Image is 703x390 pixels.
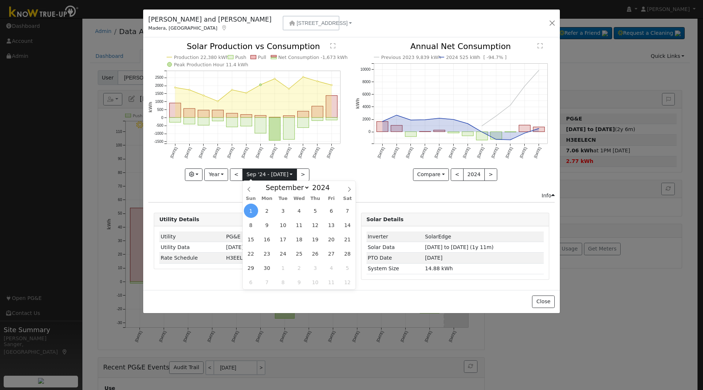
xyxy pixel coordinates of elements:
[367,231,424,242] td: Inverter
[463,168,485,181] button: 2024
[184,118,195,124] rect: onclick=""
[260,218,274,232] span: September 9, 2024
[405,146,413,159] text: [DATE]
[244,261,258,275] span: September 29, 2024
[226,244,291,250] span: [DATE] to [DATE] (2y 6m)
[410,42,511,51] text: Annual Net Consumption
[340,232,354,246] span: September 21, 2024
[312,106,323,118] rect: onclick=""
[425,265,453,271] span: 14.88 kWh
[355,98,360,109] text: kWh
[538,69,540,72] circle: onclick=""
[308,246,322,261] span: September 26, 2024
[244,218,258,232] span: September 8, 2024
[288,88,290,90] circle: onclick=""
[360,67,371,71] text: 10000
[198,110,209,118] rect: onclick=""
[189,89,190,91] circle: onclick=""
[255,116,266,118] rect: onclick=""
[466,122,469,125] circle: onclick=""
[184,109,195,118] rect: onclick=""
[298,146,306,159] text: [DATE]
[310,183,336,192] input: Year
[212,110,224,118] rect: onclick=""
[340,218,354,232] span: September 14, 2024
[391,126,402,132] rect: onclick=""
[405,132,416,137] rect: onclick=""
[242,168,297,181] button: Sep '24 - [DATE]
[155,100,164,104] text: 1000
[452,118,455,121] circle: onclick=""
[148,102,153,113] text: kWh
[241,115,252,118] rect: onclick=""
[308,232,322,246] span: September 19, 2024
[340,261,354,275] span: October 5, 2024
[246,92,247,94] circle: onclick=""
[509,138,512,141] circle: onclick=""
[462,146,470,159] text: [DATE]
[269,117,280,118] rect: onclick=""
[260,246,274,261] span: September 23, 2024
[340,246,354,261] span: September 28, 2024
[480,131,483,134] circle: onclick=""
[243,196,259,201] span: Sun
[533,146,542,159] text: [DATE]
[425,255,443,261] span: [DATE]
[367,263,424,274] td: System Size
[174,55,229,60] text: Production 22,380 kWh
[438,117,440,120] circle: onclick=""
[291,196,307,201] span: Wed
[376,122,388,132] rect: onclick=""
[523,132,526,135] circle: onclick=""
[462,132,473,136] rect: onclick=""
[362,80,371,84] text: 8000
[276,275,290,289] span: October 8, 2024
[170,146,178,159] text: [DATE]
[159,242,225,253] td: Utility Data
[269,118,280,141] rect: onclick=""
[231,89,233,91] circle: onclick=""
[241,146,249,159] text: [DATE]
[259,196,275,201] span: Mon
[413,168,449,181] button: Compare
[226,114,238,118] rect: onclick=""
[434,146,442,159] text: [DATE]
[276,218,290,232] span: September 10, 2024
[221,25,228,31] a: Map
[174,62,248,67] text: Peak Production Hour 11.4 kWh
[154,140,164,144] text: -1500
[538,127,540,130] circle: onclick=""
[476,132,488,140] rect: onclick=""
[323,196,339,201] span: Fri
[324,275,338,289] span: October 11, 2024
[509,104,512,107] circle: onclick=""
[184,146,192,159] text: [DATE]
[307,196,323,201] span: Thu
[159,253,225,263] td: Rate Schedule
[542,192,555,200] div: Info
[484,168,497,181] button: >
[312,146,320,159] text: [DATE]
[523,85,526,88] circle: onclick=""
[331,85,332,86] circle: onclick=""
[244,246,258,261] span: September 22, 2024
[367,253,424,263] td: PTO Date
[262,183,310,192] select: Month
[330,43,335,49] text: 
[362,105,371,109] text: 4000
[170,118,181,122] rect: onclick=""
[292,246,306,261] span: September 25, 2024
[519,125,530,132] rect: onclick=""
[324,232,338,246] span: September 20, 2024
[308,261,322,275] span: October 3, 2024
[276,261,290,275] span: October 1, 2024
[157,108,163,112] text: 500
[324,204,338,218] span: September 6, 2024
[283,146,292,159] text: [DATE]
[302,77,304,78] circle: onclick=""
[212,118,224,121] rect: onclick=""
[292,204,306,218] span: September 4, 2024
[198,146,207,159] text: [DATE]
[276,204,290,218] span: September 3, 2024
[227,146,235,159] text: [DATE]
